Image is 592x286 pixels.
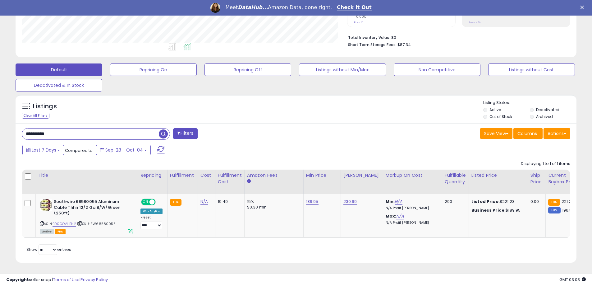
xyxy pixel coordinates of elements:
[521,161,570,167] div: Displaying 1 to 1 of 1 items
[348,35,390,40] b: Total Inventory Value:
[480,128,512,139] button: Save View
[471,199,500,204] b: Listed Price:
[22,145,64,155] button: Last 7 Days
[397,42,411,48] span: $87.34
[6,277,108,283] div: seller snap | |
[299,63,386,76] button: Listings without Min/Max
[445,172,466,185] div: Fulfillable Quantity
[247,179,251,184] small: Amazon Fees.
[77,221,116,226] span: | SKU: SW68580055
[544,128,570,139] button: Actions
[54,199,129,218] b: Southwire 68580055 Aluminum Cable Thhn 12/2 Ga B/W/Green (250ft)
[247,172,301,179] div: Amazon Fees
[343,172,380,179] div: [PERSON_NAME]
[548,207,560,213] small: FBM
[562,199,574,204] span: 221.23
[386,213,397,219] b: Max:
[173,128,197,139] button: Filters
[562,207,575,213] span: 196.89
[55,229,66,234] span: FBA
[200,199,208,205] a: N/A
[6,277,29,283] strong: Copyright
[483,100,576,106] p: Listing States:
[354,21,364,24] small: Prev: 10
[386,172,439,179] div: Markup on Cost
[110,63,197,76] button: Repricing On
[383,170,442,194] th: The percentage added to the cost of goods (COGS) that forms the calculator for Min & Max prices.
[343,199,357,205] a: 230.99
[536,107,559,112] label: Deactivated
[140,215,163,229] div: Preset:
[33,102,57,111] h5: Listings
[155,199,165,205] span: OFF
[348,42,397,47] b: Short Term Storage Fees:
[337,4,372,11] a: Check It Out
[580,6,586,9] div: Close
[200,172,213,179] div: Cost
[548,172,580,185] div: Current Buybox Price
[80,277,108,283] a: Privacy Policy
[530,199,541,204] div: 0.00
[396,213,404,219] a: N/A
[530,172,543,185] div: Ship Price
[489,114,512,119] label: Out of Stock
[225,4,332,11] div: Meet Amazon Data, done right.
[218,199,240,204] div: 19.49
[38,172,135,179] div: Title
[204,63,291,76] button: Repricing Off
[238,4,268,10] i: DataHub...
[26,246,71,252] span: Show: entries
[513,128,543,139] button: Columns
[142,199,149,205] span: ON
[306,199,319,205] a: 189.95
[22,113,49,119] div: Clear All Filters
[489,107,501,112] label: Active
[488,63,575,76] button: Listings without Cost
[40,229,54,234] span: All listings currently available for purchase on Amazon
[105,147,143,153] span: Sep-28 - Oct-04
[469,21,481,24] small: Prev: N/A
[140,209,163,214] div: Win BuyBox
[386,199,395,204] b: Min:
[471,199,523,204] div: $221.23
[386,206,437,210] p: N/A Profit [PERSON_NAME]
[394,63,480,76] button: Non Competitive
[40,199,133,233] div: ASIN:
[16,79,102,91] button: Deactivated & In Stock
[170,172,195,179] div: Fulfillment
[517,130,537,137] span: Columns
[65,148,94,153] span: Compared to:
[32,147,56,153] span: Last 7 Days
[53,277,80,283] a: Terms of Use
[471,207,506,213] b: Business Price:
[306,172,338,179] div: Min Price
[247,204,299,210] div: $0.30 min
[559,277,586,283] span: 2025-10-12 03:03 GMT
[548,199,560,206] small: FBA
[247,199,299,204] div: 15%
[395,199,402,205] a: N/A
[445,199,464,204] div: 290
[210,3,220,13] img: Profile image for Georgie
[354,14,366,19] small: 0.00%
[53,221,76,227] a: B00COVHBN2
[40,199,52,211] img: 61q+tSFvG6L._SL40_.jpg
[140,172,165,179] div: Repricing
[170,199,181,206] small: FBA
[386,221,437,225] p: N/A Profit [PERSON_NAME]
[536,114,553,119] label: Archived
[471,172,525,179] div: Listed Price
[16,63,102,76] button: Default
[471,208,523,213] div: $189.95
[96,145,151,155] button: Sep-28 - Oct-04
[348,33,566,41] li: $0
[218,172,242,185] div: Fulfillment Cost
